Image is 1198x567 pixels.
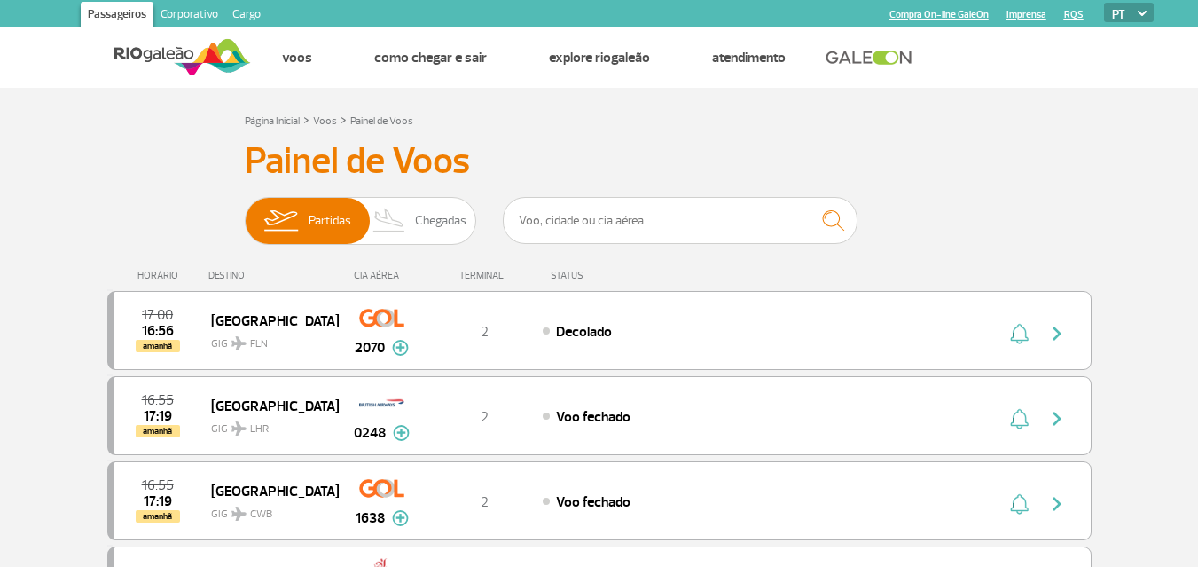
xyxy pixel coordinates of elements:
a: Compra On-line GaleOn [889,9,989,20]
div: DESTINO [208,270,338,281]
img: destiny_airplane.svg [231,507,247,521]
img: seta-direita-painel-voo.svg [1046,408,1068,429]
span: Chegadas [415,198,466,244]
span: [GEOGRAPHIC_DATA] [211,309,325,332]
div: CIA AÉREA [338,270,427,281]
span: LHR [250,421,269,437]
img: sino-painel-voo.svg [1010,323,1029,344]
a: > [341,109,347,130]
img: destiny_airplane.svg [231,336,247,350]
span: 2 [481,323,489,341]
h3: Painel de Voos [245,139,954,184]
span: 2025-09-26 16:55:00 [142,479,174,492]
span: [GEOGRAPHIC_DATA] [211,394,325,417]
a: RQS [1064,9,1084,20]
a: Atendimento [712,49,786,67]
span: 2070 [355,337,385,358]
span: GIG [211,412,325,437]
img: seta-direita-painel-voo.svg [1046,493,1068,515]
span: CWB [250,507,272,523]
span: [GEOGRAPHIC_DATA] [211,479,325,502]
img: slider-desembarque [364,198,416,244]
span: Decolado [556,323,612,341]
span: Voo fechado [556,493,630,511]
a: Corporativo [153,2,225,30]
a: Cargo [225,2,268,30]
span: FLN [250,336,268,352]
span: GIG [211,497,325,523]
span: 2025-09-26 17:19:00 [144,410,172,422]
img: mais-info-painel-voo.svg [392,340,409,356]
span: Voo fechado [556,408,630,426]
span: amanhã [136,510,180,523]
span: GIG [211,327,325,352]
img: slider-embarque [253,198,309,244]
img: seta-direita-painel-voo.svg [1046,323,1068,344]
span: 1638 [356,508,385,529]
a: Voos [282,49,312,67]
span: Partidas [309,198,351,244]
span: 2 [481,408,489,426]
a: Página Inicial [245,114,300,128]
img: mais-info-painel-voo.svg [393,425,410,441]
img: sino-painel-voo.svg [1010,408,1029,429]
div: HORÁRIO [113,270,209,281]
a: Voos [313,114,337,128]
span: 2 [481,493,489,511]
a: Explore RIOgaleão [549,49,650,67]
span: 0248 [354,422,386,444]
span: amanhã [136,425,180,437]
input: Voo, cidade ou cia aérea [503,197,857,244]
a: Como chegar e sair [374,49,487,67]
div: STATUS [542,270,686,281]
span: 2025-09-26 16:55:00 [142,394,174,406]
img: sino-painel-voo.svg [1010,493,1029,515]
img: destiny_airplane.svg [231,421,247,436]
div: TERMINAL [427,270,542,281]
span: 2025-09-26 17:00:00 [142,309,173,321]
a: Imprensa [1006,9,1046,20]
span: 2025-09-26 16:56:17 [142,325,174,337]
img: mais-info-painel-voo.svg [392,510,409,526]
span: 2025-09-26 17:19:00 [144,495,172,508]
span: amanhã [136,340,180,352]
a: Painel de Voos [350,114,413,128]
a: > [303,109,309,130]
a: Passageiros [81,2,153,30]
